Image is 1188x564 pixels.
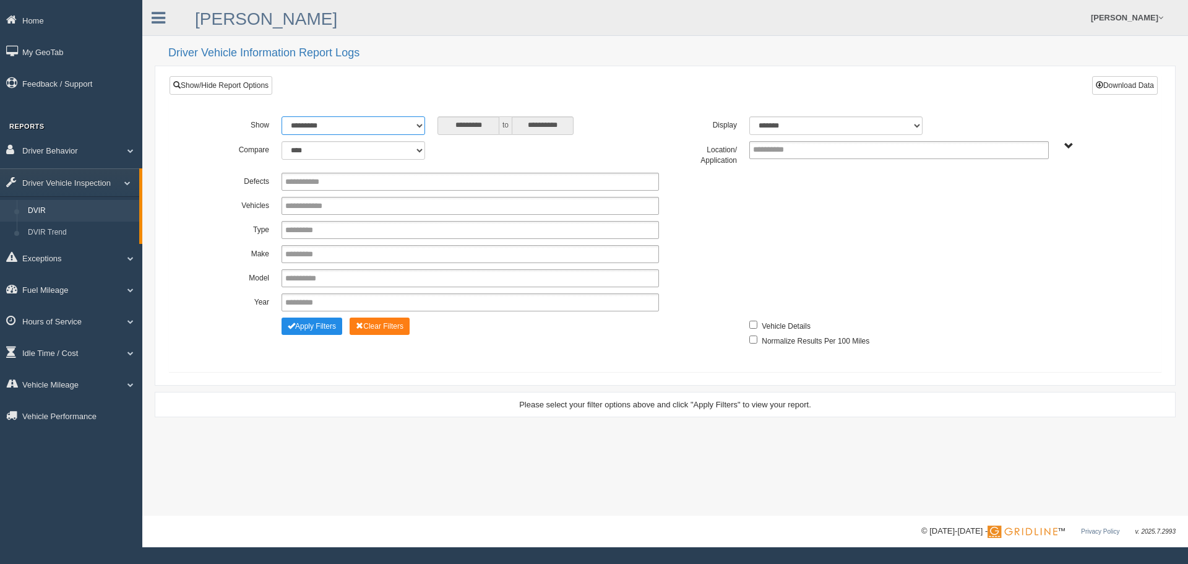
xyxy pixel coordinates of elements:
[282,318,342,335] button: Change Filter Options
[1092,76,1158,95] button: Download Data
[22,222,139,244] a: DVIR Trend
[1081,528,1119,535] a: Privacy Policy
[762,332,869,347] label: Normalize Results Per 100 Miles
[665,116,743,131] label: Display
[1135,528,1176,535] span: v. 2025.7.2993
[665,141,743,167] label: Location/ Application
[195,9,337,28] a: [PERSON_NAME]
[197,197,275,212] label: Vehicles
[499,116,512,135] span: to
[988,526,1057,538] img: Gridline
[22,200,139,222] a: DVIR
[762,318,811,332] label: Vehicle Details
[166,399,1164,410] div: Please select your filter options above and click "Apply Filters" to view your report.
[197,221,275,236] label: Type
[197,141,275,156] label: Compare
[921,525,1176,538] div: © [DATE]-[DATE] - ™
[197,245,275,260] label: Make
[350,318,410,335] button: Change Filter Options
[197,293,275,308] label: Year
[170,76,272,95] a: Show/Hide Report Options
[197,269,275,284] label: Model
[168,47,1176,59] h2: Driver Vehicle Information Report Logs
[197,173,275,188] label: Defects
[197,116,275,131] label: Show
